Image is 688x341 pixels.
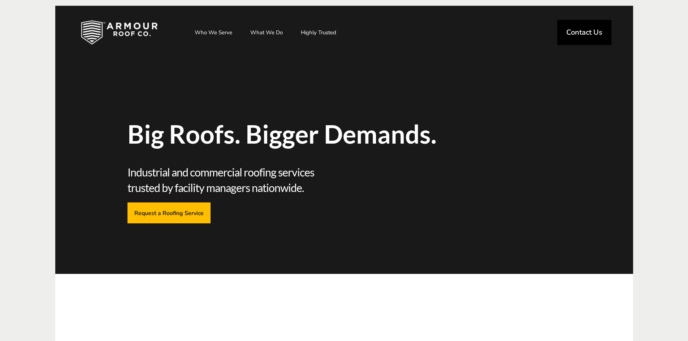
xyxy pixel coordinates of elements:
[134,209,204,216] span: Request a Roofing Service
[557,20,611,45] a: Contact Us
[187,23,239,41] a: Who We Serve
[294,23,343,41] a: Highly Trusted
[566,29,602,36] span: Contact Us
[127,121,449,147] span: Big Roofs. Bigger Demands.
[243,23,290,41] a: What We Do
[69,14,169,51] img: Industrial and Commercial Roofing Company | Armour Roof Co.
[127,202,211,223] a: Request a Roofing Service
[127,165,342,195] span: Industrial and commercial roofing services trusted by facility managers nationwide.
